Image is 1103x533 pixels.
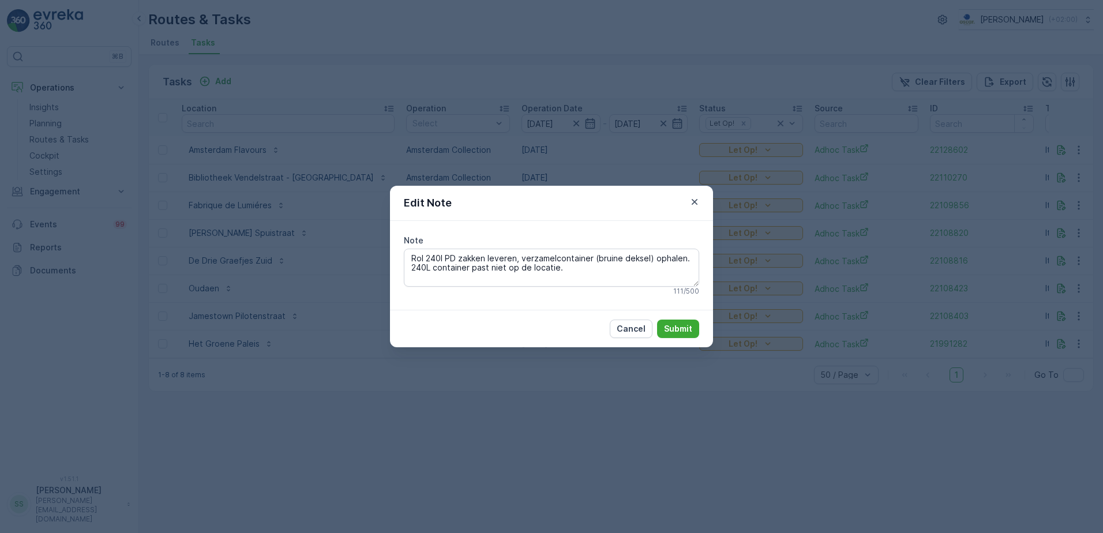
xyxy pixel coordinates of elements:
[610,320,652,338] button: Cancel
[404,249,699,287] textarea: Rol 240l PD zakken leveren, verzamelcontainer (bruine deksel) ophalen. 240L container past niet o...
[404,195,452,211] p: Edit Note
[617,323,646,335] p: Cancel
[657,320,699,338] button: Submit
[404,235,423,245] label: Note
[664,323,692,335] p: Submit
[673,287,699,296] p: 111 / 500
